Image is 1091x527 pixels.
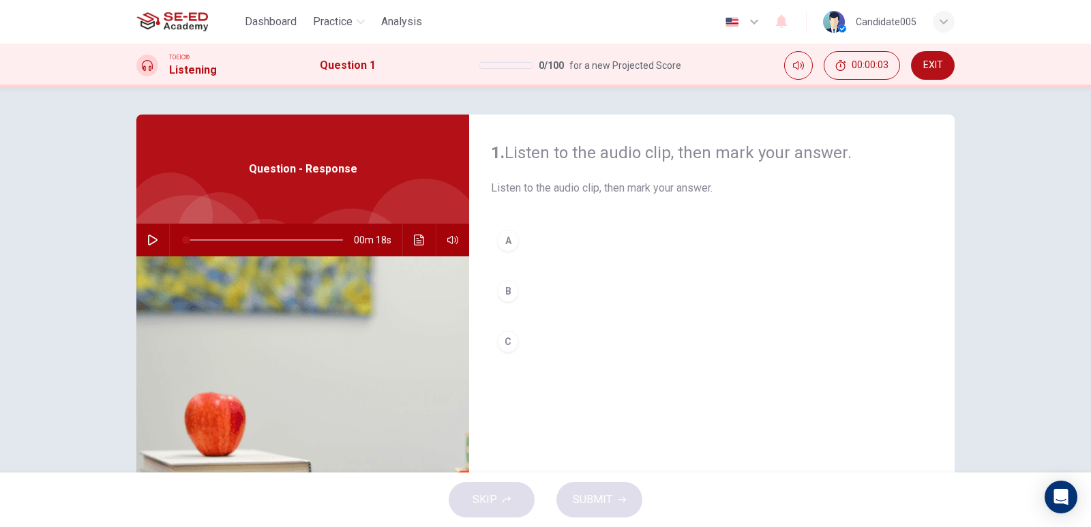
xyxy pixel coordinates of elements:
[539,57,564,74] span: 0 / 100
[497,230,519,252] div: A
[569,57,681,74] span: for a new Projected Score
[491,224,933,258] button: A
[856,14,916,30] div: Candidate005
[491,180,933,196] span: Listen to the audio clip, then mark your answer.
[169,62,217,78] h1: Listening
[823,11,845,33] img: Profile picture
[313,14,353,30] span: Practice
[911,51,955,80] button: EXIT
[923,60,943,71] span: EXIT
[245,14,297,30] span: Dashboard
[320,57,376,74] h1: Question 1
[308,10,370,34] button: Practice
[249,161,357,177] span: Question - Response
[136,8,239,35] a: SE-ED Academy logo
[723,17,741,27] img: en
[824,51,900,80] div: Hide
[1045,481,1077,513] div: Open Intercom Messenger
[376,10,428,34] button: Analysis
[408,224,430,256] button: Click to see the audio transcription
[136,8,208,35] img: SE-ED Academy logo
[169,52,190,62] span: TOEIC®
[491,274,933,308] button: B
[491,143,505,162] strong: 1.
[381,14,422,30] span: Analysis
[239,10,302,34] button: Dashboard
[491,142,933,164] h4: Listen to the audio clip, then mark your answer.
[824,51,900,80] button: 00:00:03
[497,280,519,302] div: B
[354,224,402,256] span: 00m 18s
[852,60,888,71] span: 00:00:03
[491,325,933,359] button: C
[784,51,813,80] div: Mute
[497,331,519,352] div: C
